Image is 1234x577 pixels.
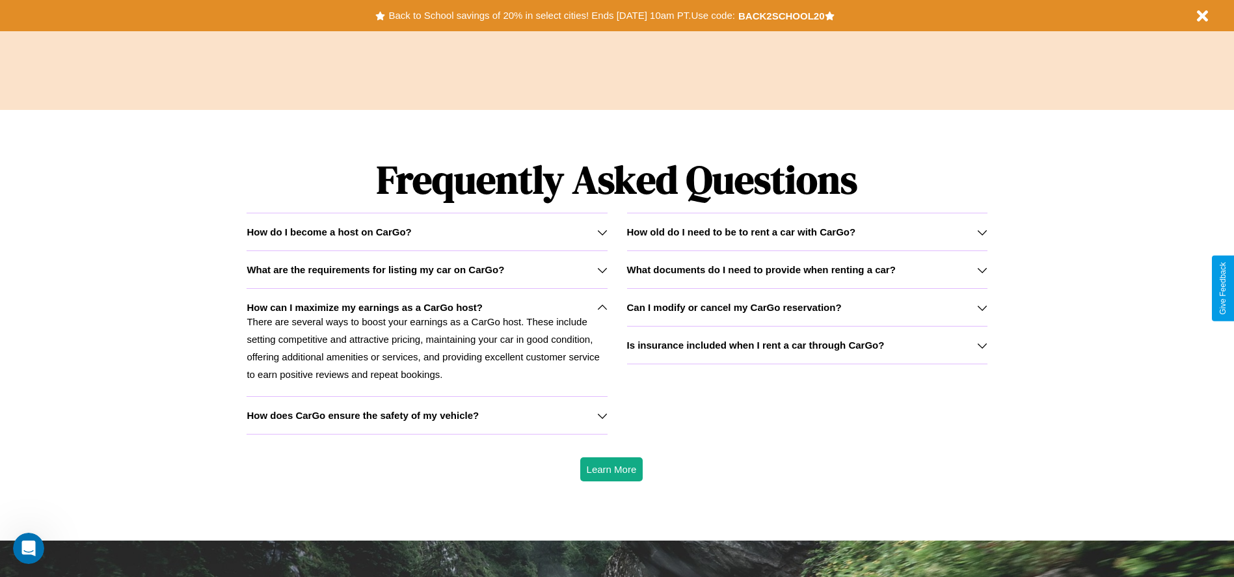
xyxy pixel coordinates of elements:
div: Give Feedback [1218,262,1227,315]
button: Learn More [580,457,643,481]
h3: How do I become a host on CarGo? [247,226,411,237]
h3: What documents do I need to provide when renting a car? [627,264,896,275]
h3: How does CarGo ensure the safety of my vehicle? [247,410,479,421]
h3: What are the requirements for listing my car on CarGo? [247,264,504,275]
h3: How old do I need to be to rent a car with CarGo? [627,226,856,237]
button: Back to School savings of 20% in select cities! Ends [DATE] 10am PT.Use code: [385,7,738,25]
h3: How can I maximize my earnings as a CarGo host? [247,302,483,313]
p: There are several ways to boost your earnings as a CarGo host. These include setting competitive ... [247,313,607,383]
h1: Frequently Asked Questions [247,146,987,213]
b: BACK2SCHOOL20 [738,10,825,21]
h3: Can I modify or cancel my CarGo reservation? [627,302,842,313]
h3: Is insurance included when I rent a car through CarGo? [627,340,885,351]
iframe: Intercom live chat [13,533,44,564]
